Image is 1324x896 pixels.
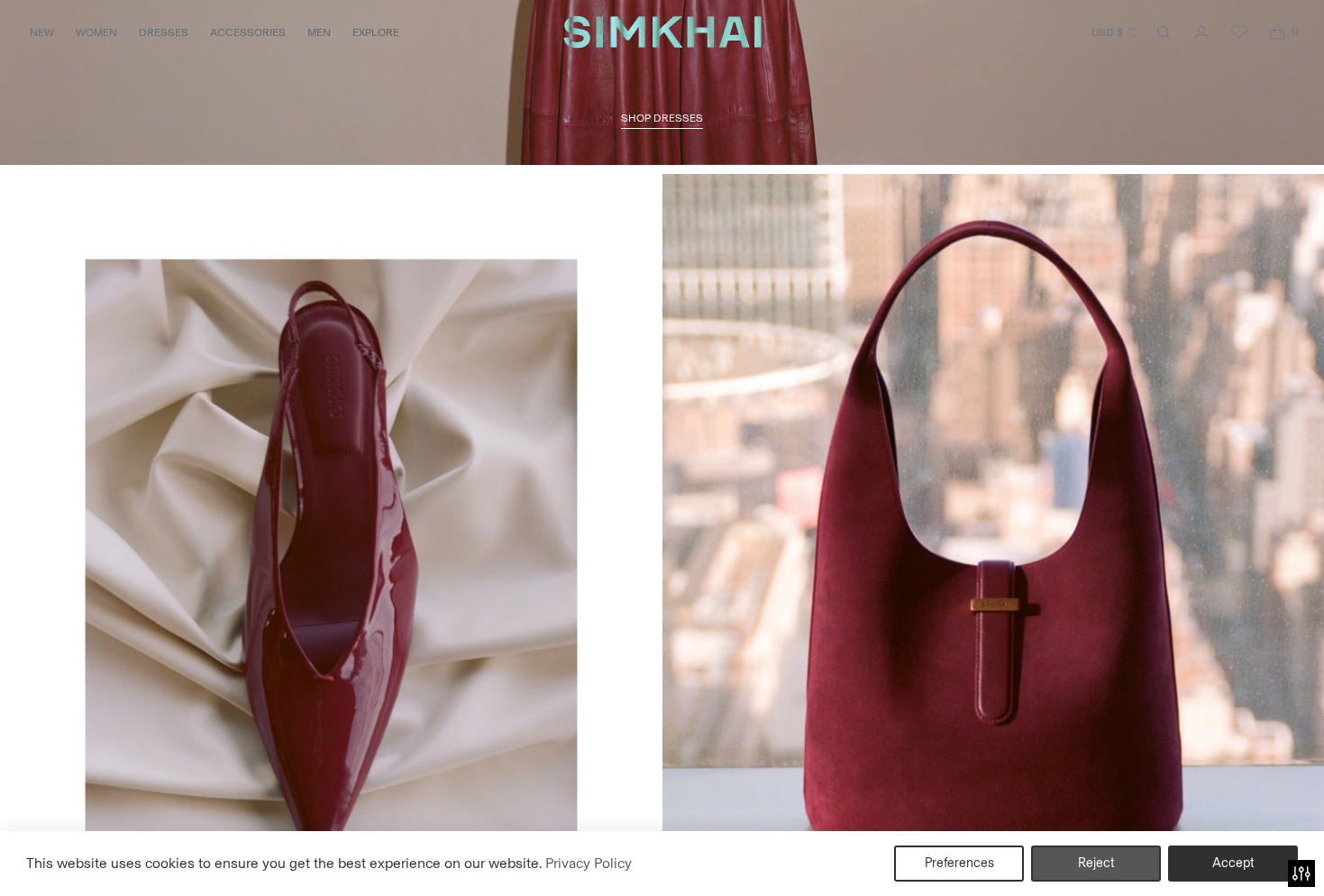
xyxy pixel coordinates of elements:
button: Accept [1168,846,1298,882]
a: Open search modal [1146,14,1182,50]
span: This website uses cookies to ensure you get the best experience on our website. [26,855,543,872]
button: Preferences [894,846,1024,882]
a: Open cart modal [1259,14,1295,50]
a: Wishlist [1221,14,1257,50]
button: USD $ [1091,13,1139,52]
span: 0 [1286,23,1302,40]
a: NEW [30,13,54,52]
a: Go to the account page [1183,14,1219,50]
a: Privacy Policy (opens in a new tab) [543,850,635,877]
button: Reject [1031,846,1161,882]
a: SIMKHAI [563,14,762,50]
a: SHOP DRESSES [621,112,703,130]
a: ACCESSORIES [210,13,286,52]
a: EXPLORE [352,13,399,52]
a: WOMEN [76,13,117,52]
a: MEN [307,13,331,52]
a: DRESSES [139,13,188,52]
span: SHOP DRESSES [621,112,703,124]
